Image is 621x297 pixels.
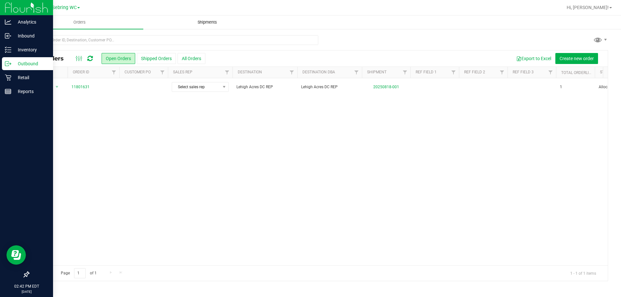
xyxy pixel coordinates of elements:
input: 1 [74,268,86,278]
a: Filter [400,67,410,78]
p: Inbound [11,32,50,40]
a: Filter [448,67,459,78]
a: Ref Field 2 [464,70,485,74]
a: Filter [157,67,168,78]
p: Reports [11,88,50,95]
span: 1 - 1 of 1 items [565,268,601,278]
span: Orders [65,19,94,25]
a: Order ID [73,70,89,74]
span: select [53,82,61,91]
inline-svg: Inventory [5,47,11,53]
button: All Orders [178,53,205,64]
button: Create new order [555,53,598,64]
span: Sebring WC [52,5,77,10]
a: Ref Field 1 [416,70,437,74]
inline-svg: Outbound [5,60,11,67]
a: Destination [238,70,262,74]
a: Total Orderlines [561,70,596,75]
span: 1 [560,84,562,90]
p: 02:42 PM EDT [3,283,50,289]
input: Search Order ID, Destination, Customer PO... [28,35,318,45]
span: Page of 1 [55,268,102,278]
a: Status [600,70,614,74]
a: Customer PO [125,70,151,74]
iframe: Resource center [6,245,26,265]
span: Lehigh Acres DC REP [236,84,293,90]
inline-svg: Analytics [5,19,11,25]
inline-svg: Reports [5,88,11,95]
p: Outbound [11,60,50,68]
a: Filter [287,67,297,78]
button: Open Orders [102,53,135,64]
span: Create new order [560,56,594,61]
span: Select sales rep [172,82,220,91]
p: Inventory [11,46,50,54]
p: Analytics [11,18,50,26]
a: Orders [16,16,143,29]
a: Filter [497,67,507,78]
p: [DATE] [3,289,50,294]
a: 20250818-001 [373,85,399,89]
a: Filter [109,67,119,78]
span: Shipments [189,19,226,25]
a: Ref Field 3 [513,70,534,74]
a: Shipments [143,16,271,29]
span: Hi, [PERSON_NAME]! [567,5,609,10]
a: Destination DBA [302,70,335,74]
a: Filter [222,67,233,78]
a: Sales Rep [173,70,192,74]
button: Shipped Orders [137,53,176,64]
a: 11801631 [71,84,90,90]
inline-svg: Retail [5,74,11,81]
span: Lehigh Acres DC REP [301,84,358,90]
p: Retail [11,74,50,81]
a: Filter [351,67,362,78]
a: Shipment [367,70,387,74]
a: Filter [545,67,556,78]
button: Export to Excel [512,53,555,64]
inline-svg: Inbound [5,33,11,39]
